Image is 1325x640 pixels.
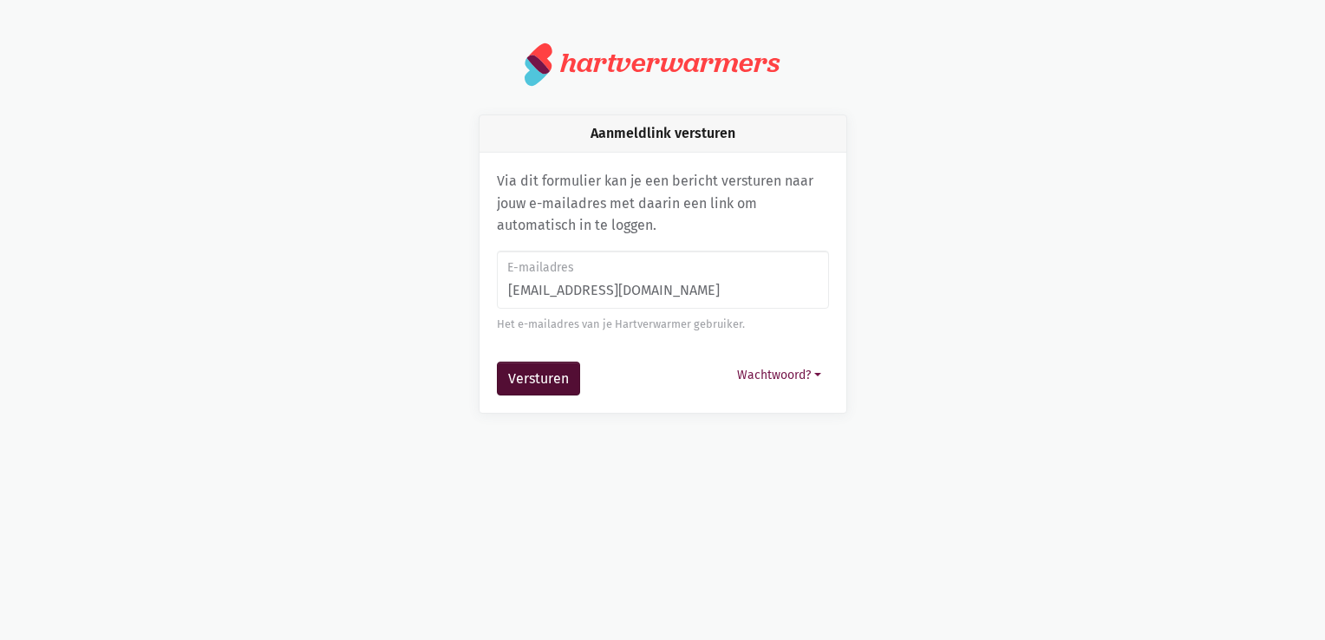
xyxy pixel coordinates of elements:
button: Wachtwoord? [729,362,829,389]
p: Via dit formulier kan je een bericht versturen naar jouw e-mailadres met daarin een link om autom... [497,170,829,237]
button: Versturen [497,362,580,396]
div: Het e-mailadres van je Hartverwarmer gebruiker. [497,316,829,333]
img: logo.svg [525,42,553,87]
div: hartverwarmers [560,47,780,79]
label: E-mailadres [507,258,817,278]
form: Aanmeldlink versturen [497,251,829,396]
div: Aanmeldlink versturen [480,115,846,153]
a: hartverwarmers [525,42,800,87]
